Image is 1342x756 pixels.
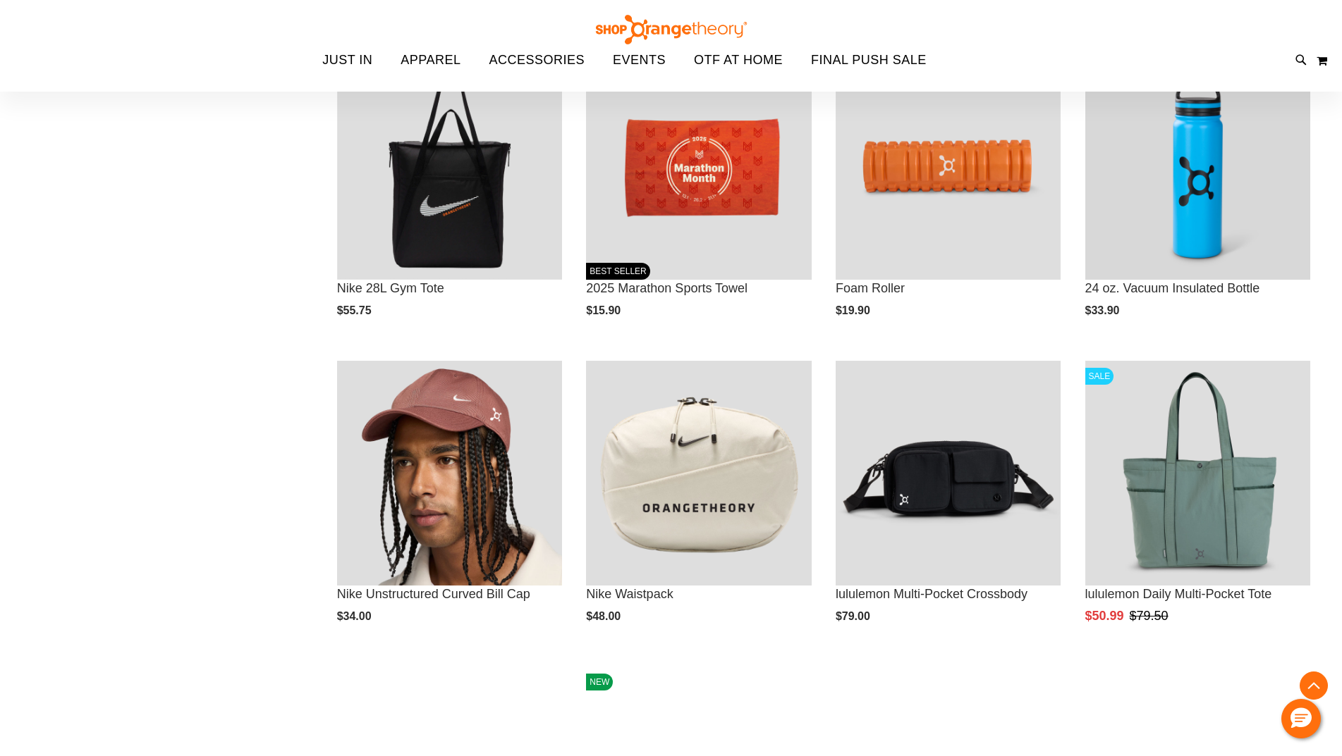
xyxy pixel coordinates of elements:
[579,47,818,353] div: product
[337,304,374,316] span: $55.75
[1085,54,1310,279] img: 24 oz. Vacuum Insulated Bottle
[1085,281,1260,295] a: 24 oz. Vacuum Insulated Bottle
[586,610,623,622] span: $48.00
[836,610,872,622] span: $79.00
[386,44,475,77] a: APPAREL
[1085,609,1126,623] span: $50.99
[586,361,811,588] a: Nike Waistpack
[337,54,562,279] img: Nike 28L Gym Tote
[836,304,872,316] span: $19.90
[836,361,1061,585] img: lululemon Multi-Pocket Crossbody
[401,44,460,76] span: APPAREL
[1085,304,1122,316] span: $33.90
[680,44,797,77] a: OTF AT HOME
[836,54,1061,281] a: Foam RollerNEW
[489,44,585,76] span: ACCESSORIES
[1085,361,1310,585] img: lululemon Daily Multi-Pocket Tote
[337,610,374,622] span: $34.00
[829,47,1068,353] div: product
[836,281,905,295] a: Foam Roller
[475,44,599,76] a: ACCESSORIES
[337,361,562,588] a: Nike Unstructured Curved Bill Cap
[1078,47,1317,353] div: product
[1085,361,1310,588] a: lululemon Daily Multi-Pocket ToteSALE
[586,674,613,690] span: NEW
[1085,368,1114,385] span: SALE
[1300,671,1328,700] button: Back To Top
[694,44,783,76] span: OTF AT HOME
[594,15,749,44] img: Shop Orangetheory
[1085,587,1272,601] a: lululemon Daily Multi-Pocket Tote
[330,47,569,353] div: product
[613,44,666,76] span: EVENTS
[586,361,811,585] img: Nike Waistpack
[337,361,562,585] img: Nike Unstructured Curved Bill Cap
[337,587,530,601] a: Nike Unstructured Curved Bill Cap
[586,281,748,295] a: 2025 Marathon Sports Towel
[1281,699,1321,738] button: Hello, have a question? Let’s chat.
[1078,354,1317,659] div: product
[836,361,1061,588] a: lululemon Multi-Pocket Crossbody
[337,281,444,295] a: Nike 28L Gym Tote
[829,354,1068,659] div: product
[797,44,941,77] a: FINAL PUSH SALE
[836,587,1027,601] a: lululemon Multi-Pocket Crossbody
[1130,609,1171,623] span: $79.50
[1085,54,1310,281] a: 24 oz. Vacuum Insulated BottleNEW
[330,354,569,659] div: product
[322,44,372,76] span: JUST IN
[811,44,927,76] span: FINAL PUSH SALE
[599,44,680,77] a: EVENTS
[579,354,818,659] div: product
[586,263,649,280] span: BEST SELLER
[836,54,1061,279] img: Foam Roller
[586,304,623,316] span: $15.90
[586,54,811,281] a: 2025 Marathon Sports TowelNEWBEST SELLER
[308,44,386,77] a: JUST IN
[586,54,811,279] img: 2025 Marathon Sports Towel
[337,54,562,281] a: Nike 28L Gym ToteNEW
[586,587,673,601] a: Nike Waistpack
